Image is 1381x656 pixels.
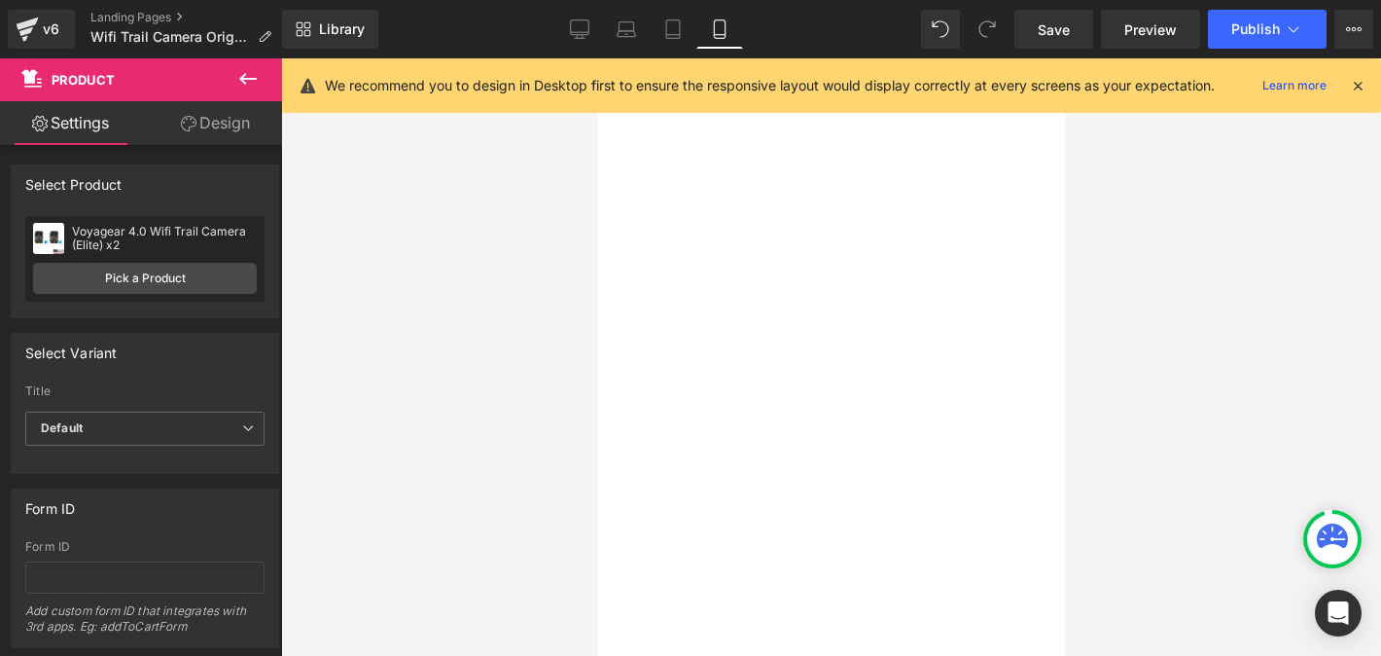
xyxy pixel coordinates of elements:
[325,75,1215,96] p: We recommend you to design in Desktop first to ensure the responsive layout would display correct...
[25,490,75,517] div: Form ID
[1231,21,1280,37] span: Publish
[25,334,118,361] div: Select Variant
[145,101,286,145] a: Design
[696,10,743,49] a: Mobile
[25,603,265,647] div: Add custom form ID that integrates with 3rd apps. Eg: addToCartForm
[968,10,1007,49] button: Redo
[8,10,75,49] a: v6
[90,29,250,45] span: Wifi Trail Camera Original
[39,17,63,42] div: v6
[1101,10,1200,49] a: Preview
[1124,19,1177,40] span: Preview
[25,540,265,554] div: Form ID
[1038,19,1070,40] span: Save
[1208,10,1327,49] button: Publish
[921,10,960,49] button: Undo
[556,10,603,49] a: Desktop
[1334,10,1373,49] button: More
[603,10,650,49] a: Laptop
[1255,74,1334,97] a: Learn more
[52,72,115,88] span: Product
[25,384,265,404] label: Title
[33,223,64,254] img: pImage
[72,225,257,252] div: Voyagear 4.0 Wifi Trail Camera (Elite) x2
[33,263,257,294] a: Pick a Product
[319,20,365,38] span: Library
[282,10,378,49] a: New Library
[90,10,287,25] a: Landing Pages
[41,420,83,435] b: Default
[25,165,123,193] div: Select Product
[1315,590,1362,637] div: Open Intercom Messenger
[650,10,696,49] a: Tablet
